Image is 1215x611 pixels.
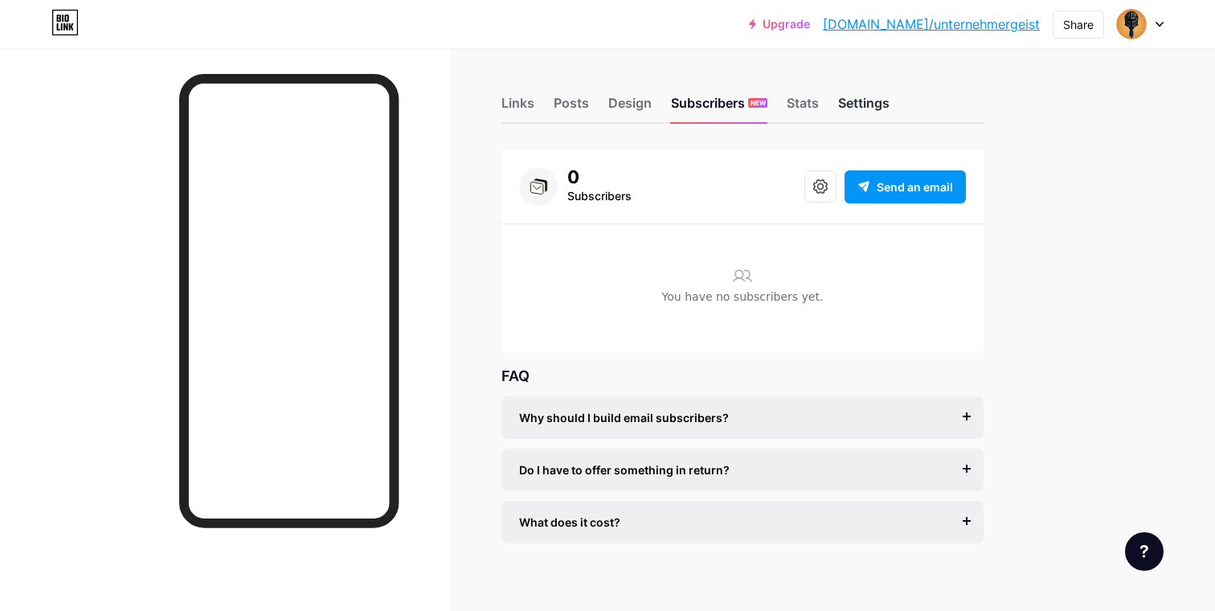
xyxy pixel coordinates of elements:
[823,14,1040,34] a: [DOMAIN_NAME]/unternehmergeist
[1063,16,1094,33] div: Share
[1116,9,1147,39] img: unternehmergeist
[567,167,632,187] div: 0
[751,98,766,108] span: NEW
[608,93,652,122] div: Design
[519,514,620,531] span: What does it cost?
[554,93,589,122] div: Posts
[838,93,890,122] div: Settings
[787,93,819,122] div: Stats
[501,93,534,122] div: Links
[519,409,729,426] span: Why should I build email subscribers?
[567,187,632,206] div: Subscribers
[877,178,953,195] span: Send an email
[519,461,730,478] span: Do I have to offer something in return?
[519,289,966,314] div: You have no subscribers yet.
[749,18,810,31] a: Upgrade
[501,365,984,387] div: FAQ
[671,93,767,122] div: Subscribers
